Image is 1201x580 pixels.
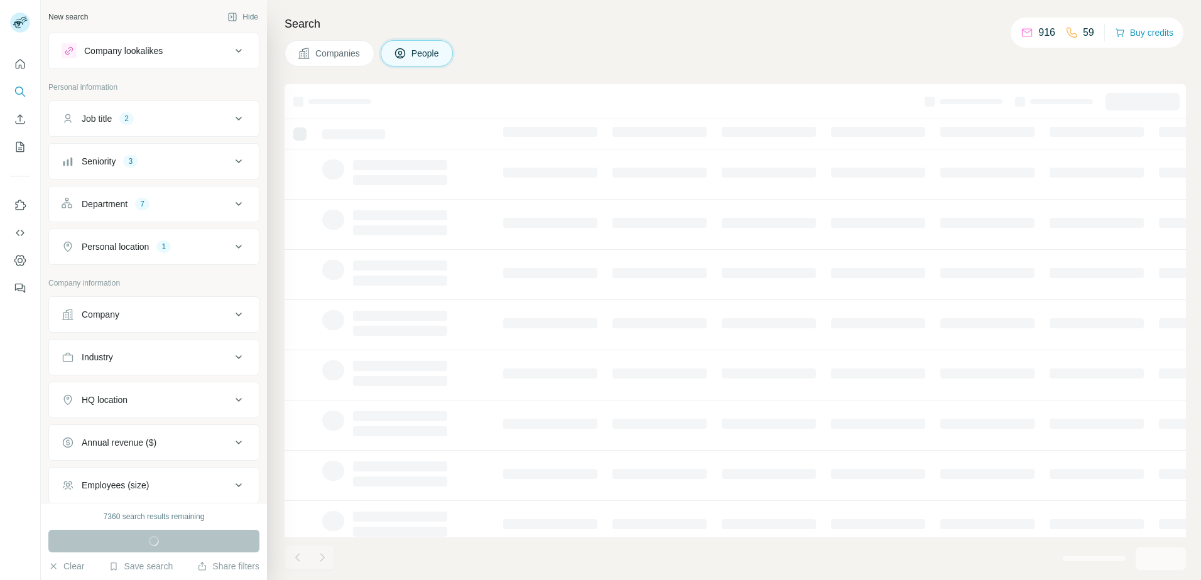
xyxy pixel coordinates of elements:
[82,112,112,125] div: Job title
[82,351,113,363] div: Industry
[49,189,259,219] button: Department7
[10,194,30,217] button: Use Surfe on LinkedIn
[10,108,30,131] button: Enrich CSV
[49,299,259,330] button: Company
[123,156,138,167] div: 3
[1083,25,1094,40] p: 59
[10,249,30,272] button: Dashboard
[82,394,128,406] div: HQ location
[49,104,259,134] button: Job title2
[285,15,1186,33] h4: Search
[1038,25,1055,40] p: 916
[82,436,156,449] div: Annual revenue ($)
[10,136,30,158] button: My lists
[82,240,149,253] div: Personal location
[48,560,84,572] button: Clear
[156,241,171,252] div: 1
[411,47,440,60] span: People
[104,511,205,522] div: 7360 search results remaining
[82,198,128,210] div: Department
[48,11,88,23] div: New search
[82,479,149,491] div: Employees (size)
[49,146,259,176] button: Seniority3
[10,277,30,299] button: Feedback
[135,198,149,210] div: 7
[49,232,259,262] button: Personal location1
[10,222,30,244] button: Use Surfe API
[82,308,119,321] div: Company
[49,342,259,372] button: Industry
[109,560,173,572] button: Save search
[82,155,116,168] div: Seniority
[48,277,259,289] p: Company information
[1115,24,1173,41] button: Buy credits
[219,8,267,26] button: Hide
[49,36,259,66] button: Company lookalikes
[84,45,163,57] div: Company lookalikes
[48,82,259,93] p: Personal information
[49,385,259,415] button: HQ location
[119,113,134,124] div: 2
[49,427,259,458] button: Annual revenue ($)
[10,53,30,75] button: Quick start
[49,470,259,500] button: Employees (size)
[315,47,361,60] span: Companies
[197,560,259,572] button: Share filters
[10,80,30,103] button: Search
